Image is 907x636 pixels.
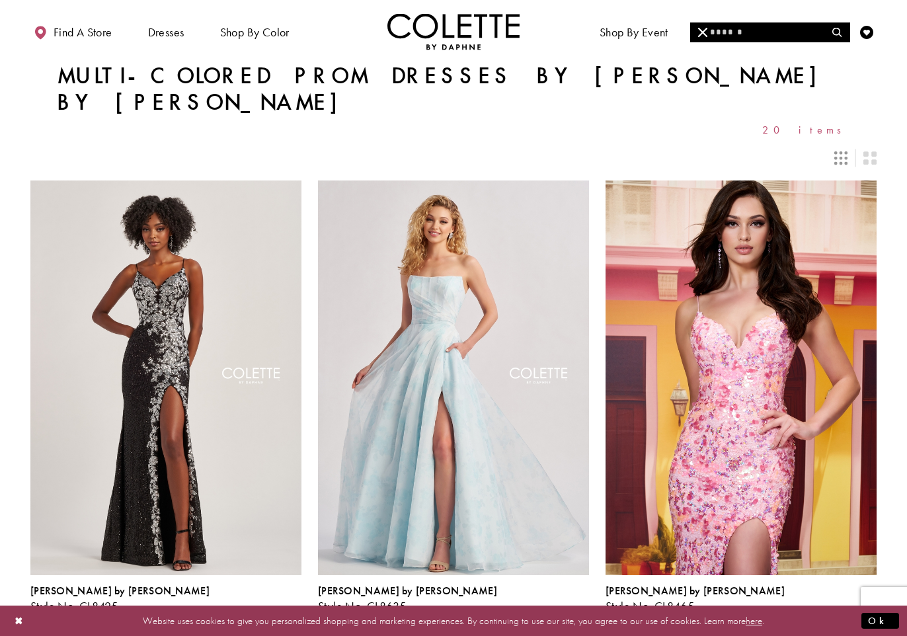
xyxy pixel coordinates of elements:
span: Shop by color [217,13,293,50]
a: Find a store [30,13,115,50]
span: [PERSON_NAME] by [PERSON_NAME] [30,584,210,598]
span: Shop By Event [596,13,672,50]
span: Dresses [148,26,184,39]
div: Colette by Daphne Style No. CL8425 [30,585,210,613]
span: Switch layout to 3 columns [834,151,848,165]
span: Find a store [54,26,112,39]
button: Submit Search [824,22,849,42]
div: Colette by Daphne Style No. CL8465 [606,585,785,613]
input: Search [690,22,849,42]
div: Colette by Daphne Style No. CL8635 [318,585,497,613]
div: Layout Controls [22,143,885,173]
a: Visit Colette by Daphne Style No. CL8465 Page [606,180,877,575]
span: Shop by color [220,26,290,39]
a: Toggle search [828,13,848,50]
button: Close Search [690,22,716,42]
h1: Multi-Colored Prom Dresses by [PERSON_NAME] by [PERSON_NAME] [57,63,850,116]
img: Colette by Daphne [387,13,520,50]
span: Dresses [145,13,188,50]
a: Check Wishlist [857,13,877,50]
p: Website uses cookies to give you personalized shopping and marketing experiences. By continuing t... [95,612,812,629]
span: 20 items [762,124,850,136]
a: Visit Colette by Daphne Style No. CL8425 Page [30,180,301,575]
a: here [746,614,762,627]
button: Submit Dialog [861,612,899,629]
div: Search form [690,22,850,42]
button: Close Dialog [8,609,30,632]
a: Visit Colette by Daphne Style No. CL8635 Page [318,180,589,575]
span: Switch layout to 2 columns [863,151,877,165]
a: Visit Home Page [387,13,520,50]
span: Shop By Event [600,26,668,39]
span: [PERSON_NAME] by [PERSON_NAME] [318,584,497,598]
a: Meet the designer [701,13,799,50]
span: [PERSON_NAME] by [PERSON_NAME] [606,584,785,598]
